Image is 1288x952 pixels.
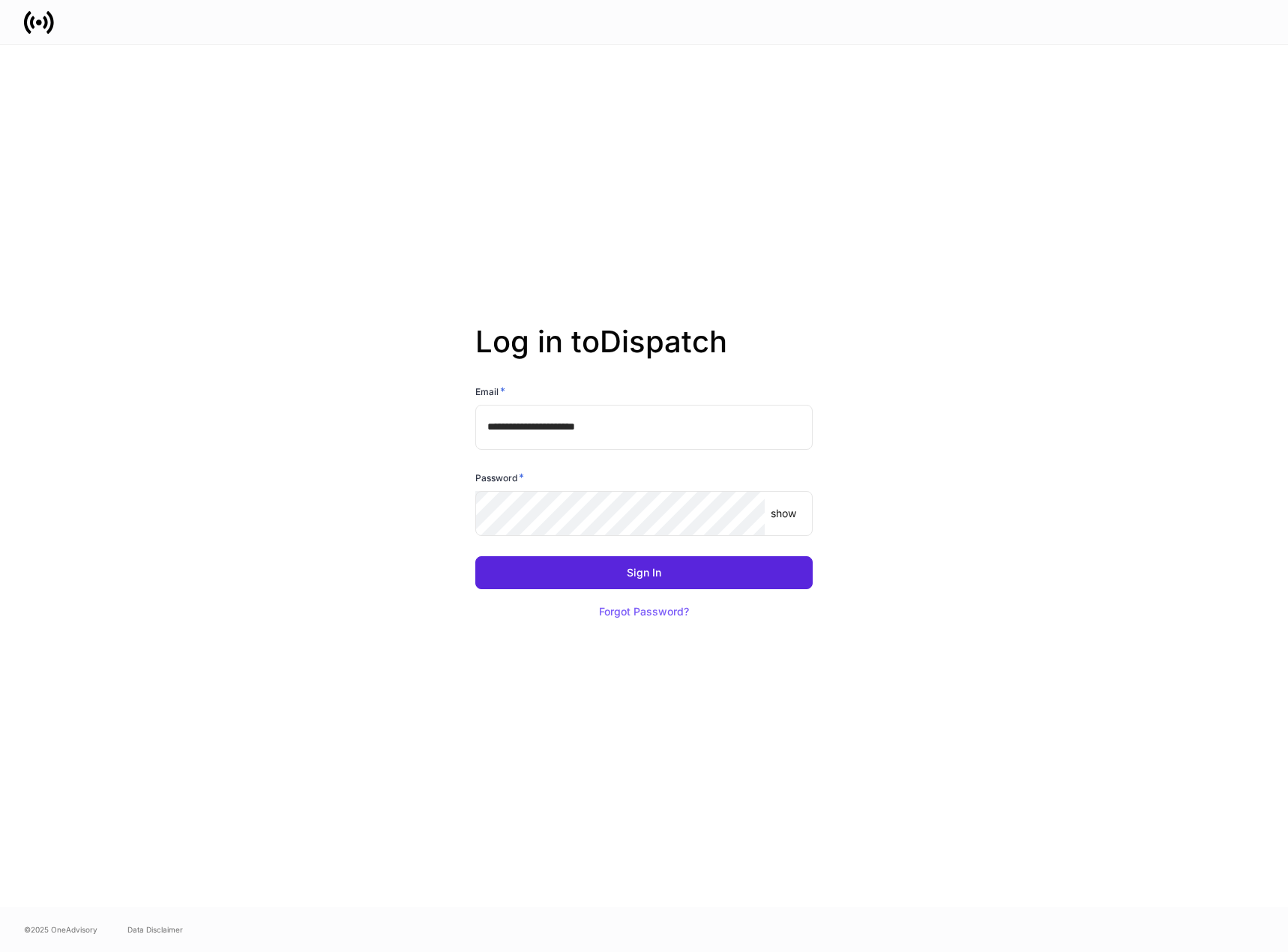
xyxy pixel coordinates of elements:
h6: Email [475,384,505,399]
button: Sign In [475,556,813,589]
button: Forgot Password? [580,595,708,628]
p: show [771,506,796,521]
h2: Log in to Dispatch [475,324,813,384]
a: Data Disclaimer [127,924,183,936]
div: Forgot Password? [599,606,689,617]
h6: Password [475,470,524,485]
div: Sign In [627,567,661,578]
span: © 2025 OneAdvisory [24,924,97,936]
